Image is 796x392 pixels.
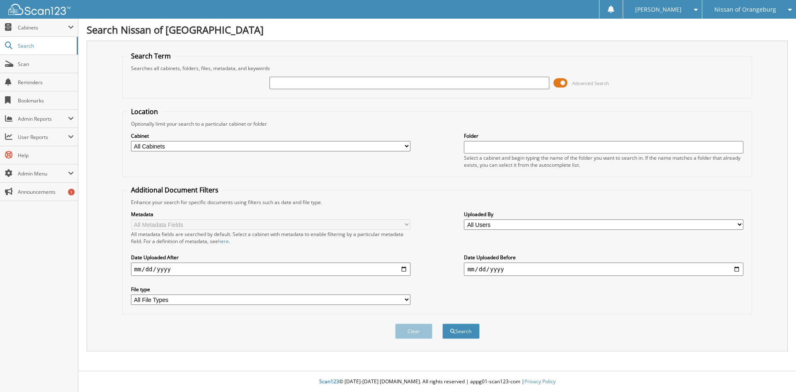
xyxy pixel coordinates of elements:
span: Advanced Search [572,80,609,86]
a: here [218,238,229,245]
label: Metadata [131,211,410,218]
span: Cabinets [18,24,68,31]
span: Search [18,42,73,49]
div: Searches all cabinets, folders, files, metadata, and keywords [127,65,748,72]
div: 1 [68,189,75,195]
div: Optionally limit your search to a particular cabinet or folder [127,120,748,127]
label: File type [131,286,410,293]
a: Privacy Policy [524,378,556,385]
input: end [464,263,743,276]
div: Select a cabinet and begin typing the name of the folder you want to search in. If the name match... [464,154,743,168]
span: Admin Reports [18,115,68,122]
legend: Location [127,107,162,116]
span: Nissan of Orangeburg [714,7,776,12]
legend: Search Term [127,51,175,61]
span: Bookmarks [18,97,74,104]
label: Folder [464,132,743,139]
div: All metadata fields are searched by default. Select a cabinet with metadata to enable filtering b... [131,231,410,245]
div: Enhance your search for specific documents using filters such as date and file type. [127,199,748,206]
img: scan123-logo-white.svg [8,4,70,15]
label: Date Uploaded Before [464,254,743,261]
span: Help [18,152,74,159]
label: Cabinet [131,132,410,139]
span: Reminders [18,79,74,86]
div: © [DATE]-[DATE] [DOMAIN_NAME]. All rights reserved | appg01-scan123-com | [78,372,796,392]
input: start [131,263,410,276]
span: User Reports [18,134,68,141]
span: Scan123 [319,378,339,385]
legend: Additional Document Filters [127,185,223,195]
span: Admin Menu [18,170,68,177]
label: Uploaded By [464,211,743,218]
span: Scan [18,61,74,68]
span: Announcements [18,188,74,195]
button: Clear [395,324,432,339]
button: Search [442,324,480,339]
h1: Search Nissan of [GEOGRAPHIC_DATA] [87,23,788,37]
span: [PERSON_NAME] [635,7,682,12]
label: Date Uploaded After [131,254,410,261]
